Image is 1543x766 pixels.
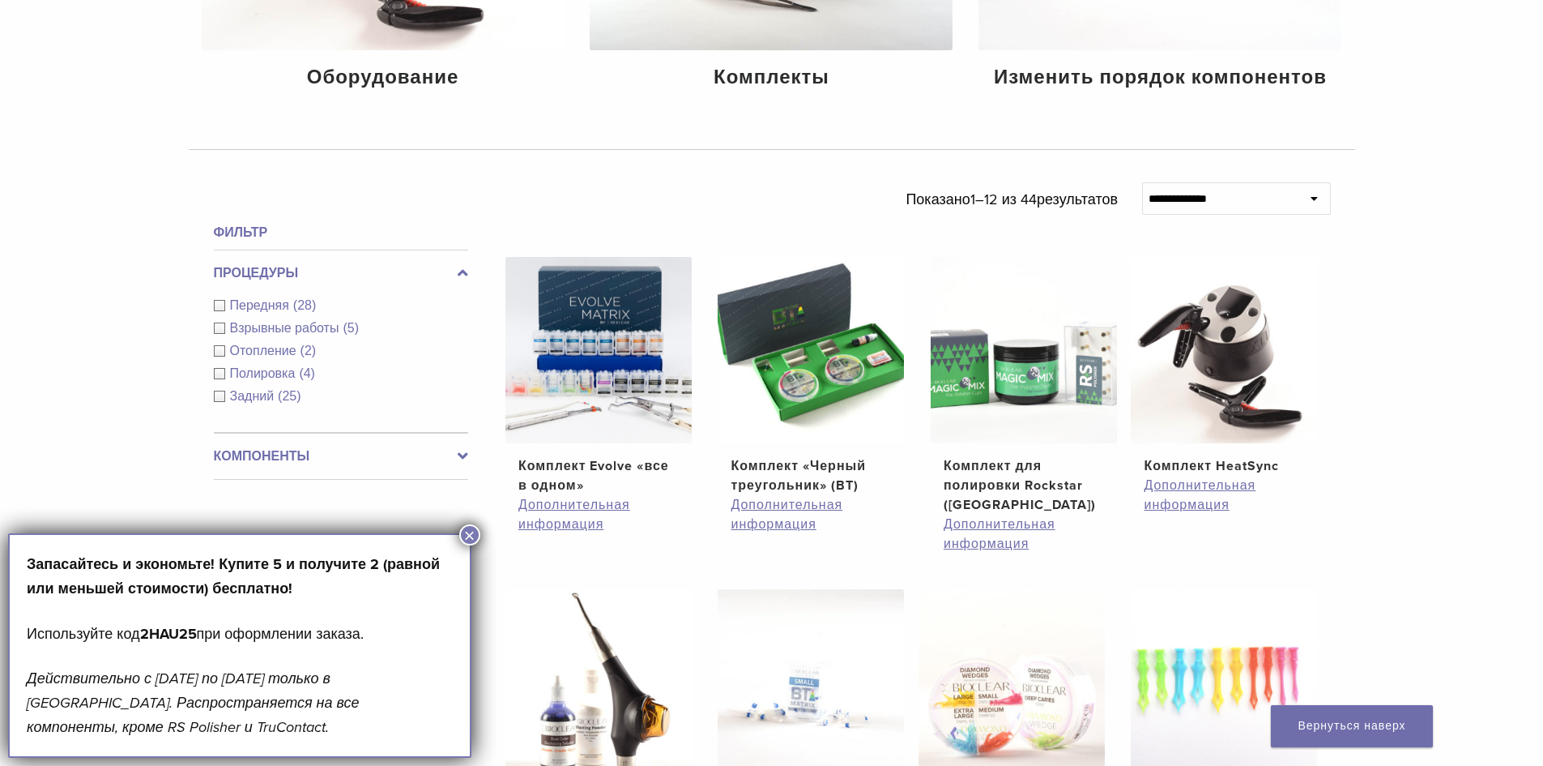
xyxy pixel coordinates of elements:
[1144,458,1279,474] font: Комплект HeatSync
[299,366,315,380] font: (4)
[994,66,1327,89] font: Изменить порядок компонентов
[718,257,904,443] img: Комплект «Черный треугольник» (BT)
[731,495,891,534] a: Дополнительная информация
[944,458,1096,513] font: Комплект для полировки Rockstar ([GEOGRAPHIC_DATA])
[714,66,829,89] font: Комплекты
[944,515,1104,554] a: Дополнительная информация
[970,190,1037,208] font: 1–12 из 44
[1144,476,1304,515] a: Дополнительная информация
[518,458,669,494] font: Комплект Evolve «все в одном»
[518,497,630,533] font: Дополнительная информация
[459,524,480,546] button: Закрывать
[278,389,301,403] font: (25)
[1144,477,1255,513] font: Дополнительная информация
[343,321,359,335] font: (5)
[717,257,906,495] a: Комплект «Черный треугольник» (BT)Комплект «Черный треугольник» (BT)
[197,625,364,643] font: при оформлении заказа.
[214,225,268,241] font: Фильтр
[1037,190,1118,208] font: результатов
[293,298,316,312] font: (28)
[230,366,296,380] font: Полировка
[518,495,679,534] a: Дополнительная информация
[230,298,289,312] font: Передняя
[1130,257,1319,476] a: Комплект HeatSyncКомплект HeatSync
[731,458,866,494] font: Комплект «Черный треугольник» (BT)
[230,389,275,403] font: Задний
[463,524,475,546] font: ×
[1298,719,1405,733] font: Вернуться наверх
[301,344,317,357] font: (2)
[214,449,310,463] font: Компоненты
[1131,257,1317,443] img: Комплект HeatSync
[731,497,842,533] font: Дополнительная информация
[230,321,339,335] font: Взрывные работы
[505,257,692,443] img: Комплект Evolve «все в одном»
[27,555,440,597] font: Запасайтесь и экономьте! Купите 5 и получите 2 (равной или меньшей стоимости) бесплатно!
[307,66,459,89] font: Оборудование
[27,670,360,736] font: Действительно с [DATE] по [DATE] только в [GEOGRAPHIC_DATA]. Распространяется на все компоненты, ...
[505,257,693,495] a: Комплект Evolve «все в одном»Комплект Evolve «все в одном»
[230,344,296,357] font: Отопление
[906,190,970,208] font: Показано
[1271,705,1433,747] a: Вернуться наверх
[27,625,140,643] font: Используйте код
[930,257,1119,515] a: Комплект для полировки Rockstar (RS)Комплект для полировки Rockstar ([GEOGRAPHIC_DATA])
[931,257,1117,443] img: Комплект для полировки Rockstar (RS)
[140,625,197,643] font: 2HAU25
[214,266,299,280] font: Процедуры
[944,516,1055,552] font: Дополнительная информация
